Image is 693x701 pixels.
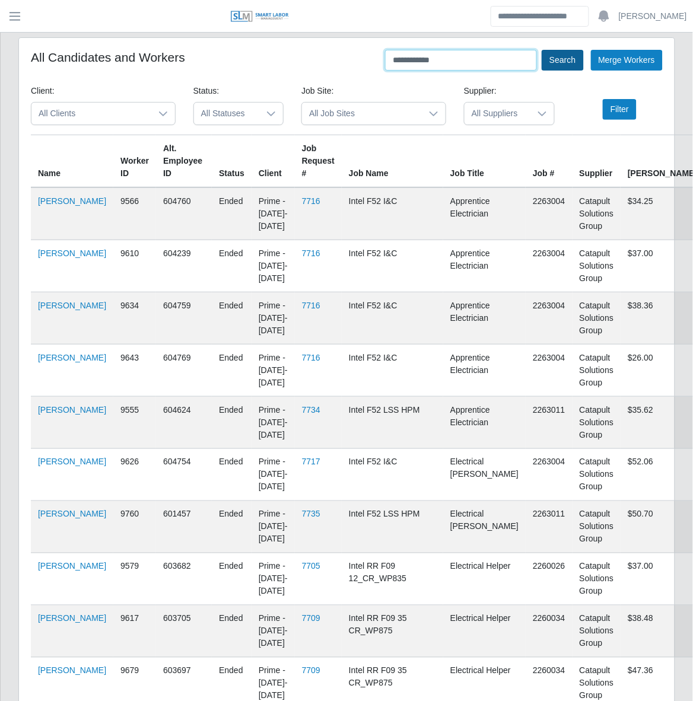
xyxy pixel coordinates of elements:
[443,397,526,449] td: Apprentice Electrician
[212,449,252,501] td: ended
[31,85,55,97] label: Client:
[252,606,295,658] td: Prime - [DATE]-[DATE]
[252,501,295,553] td: Prime - [DATE]-[DATE]
[591,50,663,71] button: Merge Workers
[573,135,621,188] th: Supplier
[443,553,526,606] td: Electrical Helper
[464,85,497,97] label: Supplier:
[31,50,185,65] h4: All Candidates and Workers
[526,449,573,501] td: 2263004
[491,6,589,27] input: Search
[573,397,621,449] td: Catapult Solutions Group
[302,509,320,519] a: 7735
[212,606,252,658] td: ended
[302,562,320,571] a: 7705
[156,240,212,292] td: 604239
[38,509,106,519] a: [PERSON_NAME]
[342,606,443,658] td: Intel RR F09 35 CR_WP875
[302,103,422,125] span: All Job Sites
[38,562,106,571] a: [PERSON_NAME]
[38,301,106,310] a: [PERSON_NAME]
[342,345,443,397] td: Intel F52 I&C
[193,85,220,97] label: Status:
[113,606,156,658] td: 9617
[212,397,252,449] td: ended
[302,614,320,623] a: 7709
[443,292,526,345] td: Apprentice Electrician
[443,449,526,501] td: Electrical [PERSON_NAME]
[573,187,621,240] td: Catapult Solutions Group
[465,103,530,125] span: All Suppliers
[301,85,333,97] label: Job Site:
[573,240,621,292] td: Catapult Solutions Group
[156,345,212,397] td: 604769
[443,135,526,188] th: Job Title
[212,553,252,606] td: ended
[526,345,573,397] td: 2263004
[542,50,583,71] button: Search
[252,187,295,240] td: Prime - [DATE]-[DATE]
[302,353,320,362] a: 7716
[156,449,212,501] td: 604754
[603,99,637,120] button: Filter
[443,187,526,240] td: Apprentice Electrician
[212,187,252,240] td: ended
[113,553,156,606] td: 9579
[212,345,252,397] td: ended
[252,449,295,501] td: Prime - [DATE]-[DATE]
[113,501,156,553] td: 9760
[252,397,295,449] td: Prime - [DATE]-[DATE]
[295,135,342,188] th: Job Request #
[156,501,212,553] td: 601457
[156,187,212,240] td: 604760
[38,248,106,258] a: [PERSON_NAME]
[342,501,443,553] td: Intel F52 LSS HPM
[342,187,443,240] td: Intel F52 I&C
[230,10,290,23] img: SLM Logo
[302,666,320,675] a: 7709
[302,457,320,467] a: 7717
[573,292,621,345] td: Catapult Solutions Group
[573,449,621,501] td: Catapult Solutions Group
[31,135,113,188] th: Name
[302,405,320,415] a: 7734
[526,187,573,240] td: 2263004
[156,135,212,188] th: Alt. Employee ID
[526,606,573,658] td: 2260034
[212,135,252,188] th: Status
[156,606,212,658] td: 603705
[38,666,106,675] a: [PERSON_NAME]
[526,135,573,188] th: Job #
[113,449,156,501] td: 9626
[113,397,156,449] td: 9555
[302,196,320,206] a: 7716
[342,449,443,501] td: Intel F52 I&C
[573,606,621,658] td: Catapult Solutions Group
[342,292,443,345] td: Intel F52 I&C
[342,553,443,606] td: Intel RR F09 12_CR_WP835
[619,10,687,23] a: [PERSON_NAME]
[156,553,212,606] td: 603682
[526,553,573,606] td: 2260026
[342,135,443,188] th: Job Name
[156,292,212,345] td: 604759
[443,606,526,658] td: Electrical Helper
[342,397,443,449] td: Intel F52 LSS HPM
[38,614,106,623] a: [PERSON_NAME]
[573,553,621,606] td: Catapult Solutions Group
[156,397,212,449] td: 604624
[31,103,151,125] span: All Clients
[526,501,573,553] td: 2263011
[38,196,106,206] a: [PERSON_NAME]
[302,248,320,258] a: 7716
[443,240,526,292] td: Apprentice Electrician
[252,135,295,188] th: Client
[113,187,156,240] td: 9566
[212,240,252,292] td: ended
[573,345,621,397] td: Catapult Solutions Group
[252,292,295,345] td: Prime - [DATE]-[DATE]
[38,457,106,467] a: [PERSON_NAME]
[212,292,252,345] td: ended
[113,240,156,292] td: 9610
[38,405,106,415] a: [PERSON_NAME]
